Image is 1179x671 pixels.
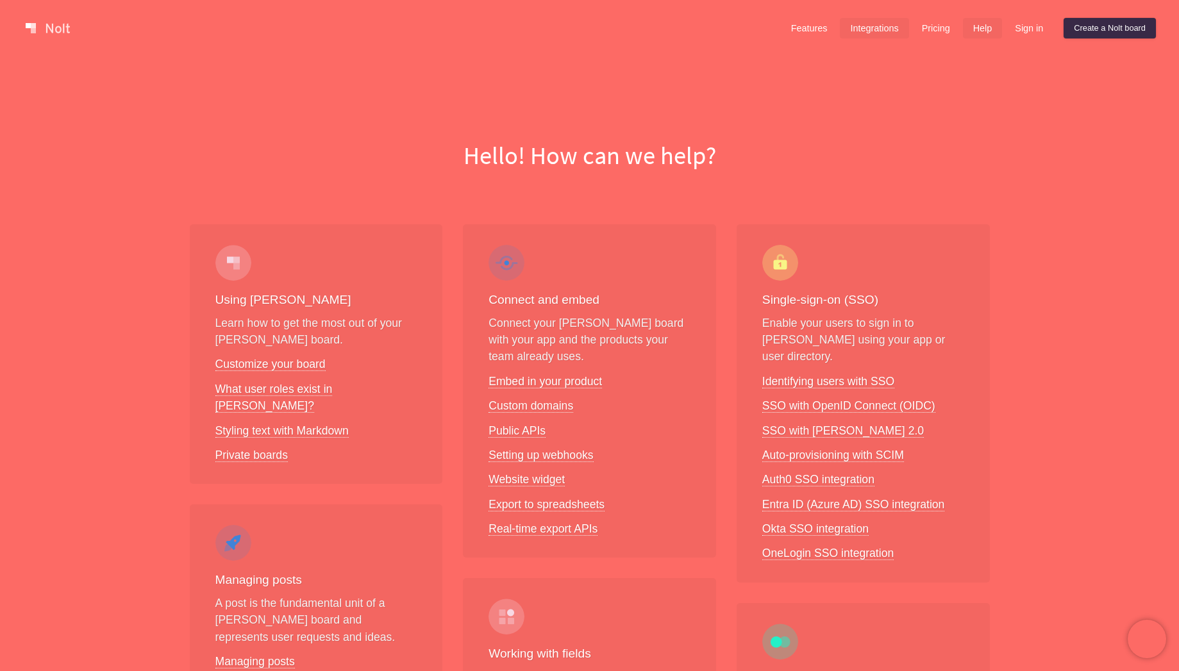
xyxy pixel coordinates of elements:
[215,424,349,438] a: Styling text with Markdown
[1128,620,1166,658] iframe: Chatra live chat
[489,522,598,536] a: Real-time export APIs
[215,291,417,310] h3: Using [PERSON_NAME]
[1005,18,1053,38] a: Sign in
[489,315,690,365] p: Connect your [PERSON_NAME] board with your app and the products your team already uses.
[489,291,690,310] h3: Connect and embed
[489,375,602,388] a: Embed in your product
[762,375,894,388] a: Identifying users with SSO
[489,424,546,438] a: Public APIs
[762,315,964,365] p: Enable your users to sign in to [PERSON_NAME] using your app or user directory.
[489,449,593,462] a: Setting up webhooks
[489,645,690,663] h3: Working with fields
[840,18,908,38] a: Integrations
[762,424,924,438] a: SSO with [PERSON_NAME] 2.0
[215,383,333,413] a: What user roles exist in [PERSON_NAME]?
[215,315,417,349] p: Learn how to get the most out of your [PERSON_NAME] board.
[489,473,565,486] a: Website widget
[215,595,417,645] p: A post is the fundamental unit of a [PERSON_NAME] board and represents user requests and ideas.
[762,291,964,310] h3: Single-sign-on (SSO)
[963,18,1003,38] a: Help
[762,449,904,462] a: Auto-provisioning with SCIM
[762,473,874,486] a: Auth0 SSO integration
[489,399,573,413] a: Custom domains
[762,522,869,536] a: Okta SSO integration
[215,571,417,590] h3: Managing posts
[781,18,838,38] a: Features
[912,18,960,38] a: Pricing
[10,138,1169,173] h1: Hello! How can we help?
[215,358,326,371] a: Customize your board
[762,547,894,560] a: OneLogin SSO integration
[762,399,935,413] a: SSO with OpenID Connect (OIDC)
[215,449,288,462] a: Private boards
[489,498,605,511] a: Export to spreadsheets
[1064,18,1156,38] a: Create a Nolt board
[762,498,945,511] a: Entra ID (Azure AD) SSO integration
[215,655,295,668] a: Managing posts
